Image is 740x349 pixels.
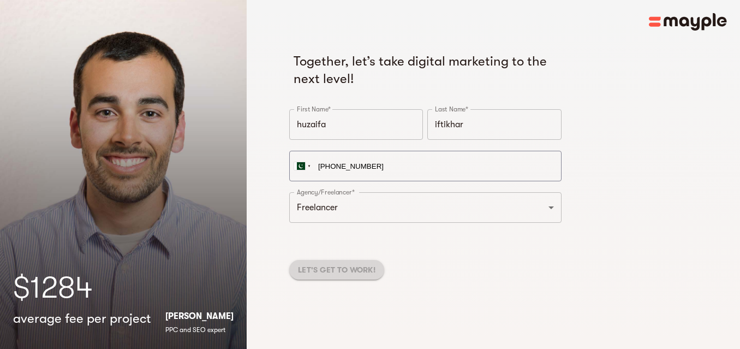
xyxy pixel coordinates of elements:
[290,151,315,181] div: Pakistan (‫پاکستان‬‎): +92
[289,109,423,140] input: First Name*
[13,266,234,310] h1: $1284
[289,151,562,181] input: Your phone number*
[427,109,561,140] input: Last Name*
[165,326,225,334] span: PPC and SEO expert
[165,310,234,323] p: [PERSON_NAME]
[13,310,151,327] h5: average fee per project
[649,13,727,31] img: Main logo
[294,52,557,87] h5: Together, let’s take digital marketing to the next level!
